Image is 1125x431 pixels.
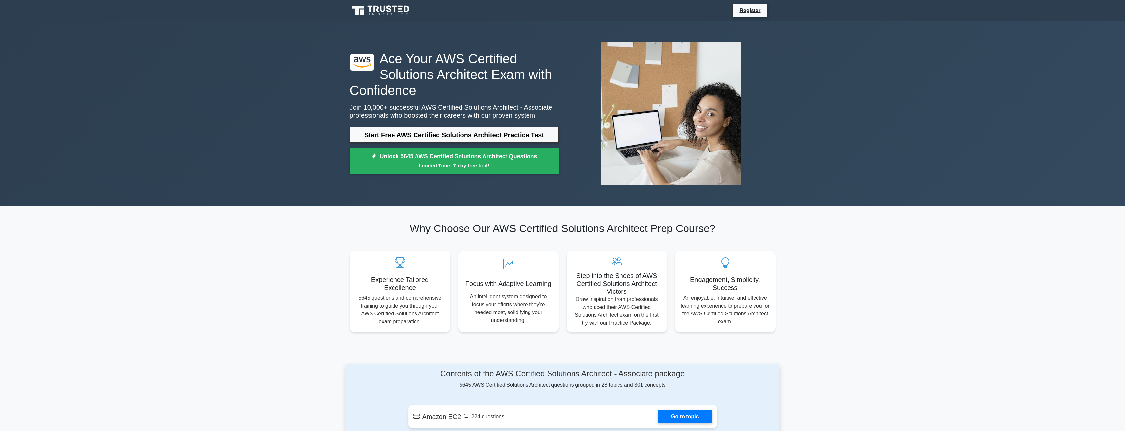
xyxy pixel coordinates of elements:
a: Register [735,6,764,14]
a: Go to topic [658,410,712,423]
p: Join 10,000+ successful AWS Certified Solutions Architect - Associate professionals who boosted t... [350,103,559,119]
h5: Engagement, Simplicity, Success [680,276,770,291]
h5: Experience Tailored Excellence [355,276,445,291]
div: 5645 AWS Certified Solutions Architect questions grouped in 28 topics and 301 concepts [408,369,717,389]
small: Limited Time: 7-day free trial! [358,162,551,169]
h5: Focus with Adaptive Learning [463,280,553,288]
h5: Step into the Shoes of AWS Certified Solutions Architect Victors [572,272,662,295]
p: An enjoyable, intuitive, and effective learning experience to prepare you for the AWS Certified S... [680,294,770,326]
p: An intelligent system designed to focus your efforts where they're needed most, solidifying your ... [463,293,553,324]
h4: Contents of the AWS Certified Solutions Architect - Associate package [408,369,717,378]
h2: Why Choose Our AWS Certified Solutions Architect Prep Course? [350,222,776,235]
a: Start Free AWS Certified Solutions Architect Practice Test [350,127,559,143]
p: 5645 questions and comprehensive training to guide you through your AWS Certified Solutions Archi... [355,294,445,326]
h1: Ace Your AWS Certified Solutions Architect Exam with Confidence [350,51,559,98]
a: Unlock 5645 AWS Certified Solutions Architect QuestionsLimited Time: 7-day free trial! [350,148,559,174]
p: Draw inspiration from professionals who aced their AWS Certified Solutions Architect exam on the ... [572,295,662,327]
